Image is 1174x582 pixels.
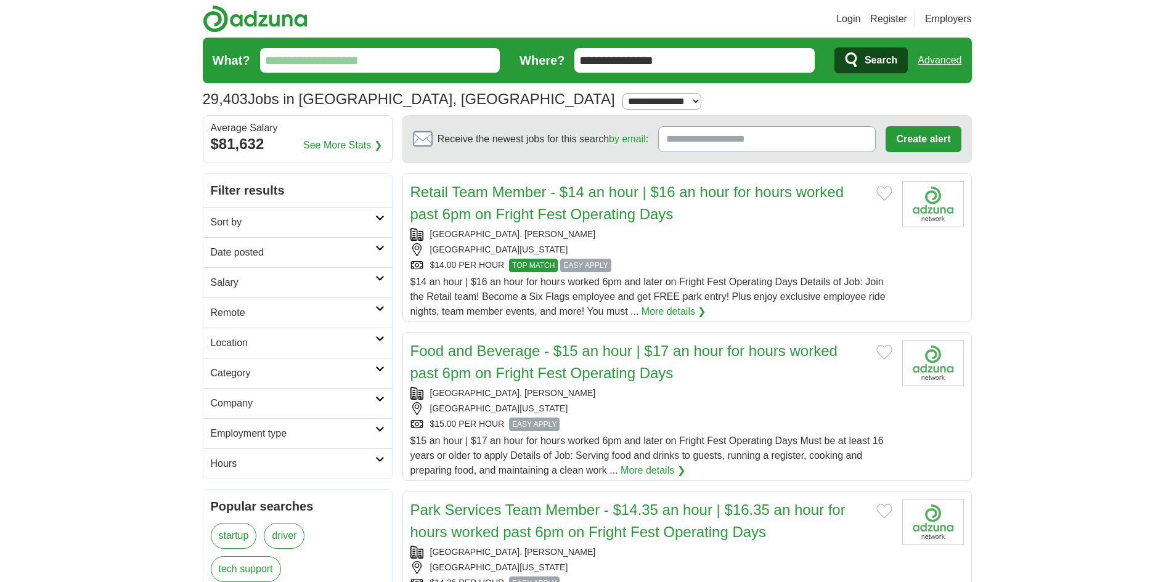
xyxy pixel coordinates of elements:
[410,243,892,256] div: [GEOGRAPHIC_DATA][US_STATE]
[834,47,908,73] button: Search
[410,387,892,400] div: [GEOGRAPHIC_DATA]. [PERSON_NAME]
[876,345,892,360] button: Add to favorite jobs
[918,48,961,73] a: Advanced
[211,523,257,549] a: startup
[211,426,375,441] h2: Employment type
[410,277,886,317] span: $14 an hour | $16 an hour for hours worked 6pm and later on Fright Fest Operating Days Details of...
[211,556,281,582] a: tech support
[203,88,248,110] span: 29,403
[410,342,838,381] a: Food and Beverage - $15 an hour | $17 an hour for hours worked past 6pm on Fright Fest Operating ...
[865,48,897,73] span: Search
[410,402,892,415] div: [GEOGRAPHIC_DATA][US_STATE]
[509,418,560,431] span: EASY APPLY
[438,132,648,147] span: Receive the newest jobs for this search :
[211,456,375,471] h2: Hours
[264,523,304,549] a: driver
[213,51,250,70] label: What?
[203,237,392,267] a: Date posted
[876,504,892,519] button: Add to favorite jobs
[836,12,860,26] a: Login
[203,174,392,207] h2: Filter results
[642,304,706,319] a: More details ❯
[560,259,611,272] span: EASY APPLY
[902,340,964,386] img: Company logo
[211,215,375,230] h2: Sort by
[410,184,844,222] a: Retail Team Member - $14 an hour | $16 an hour for hours worked past 6pm on Fright Fest Operating...
[211,275,375,290] h2: Salary
[211,245,375,260] h2: Date posted
[211,396,375,411] h2: Company
[876,186,892,201] button: Add to favorite jobs
[203,207,392,237] a: Sort by
[902,499,964,545] img: Company logo
[203,91,615,107] h1: Jobs in [GEOGRAPHIC_DATA], [GEOGRAPHIC_DATA]
[203,418,392,448] a: Employment type
[203,328,392,358] a: Location
[203,5,308,33] img: Adzuna logo
[520,51,565,70] label: Where?
[203,297,392,328] a: Remote
[410,546,892,559] div: [GEOGRAPHIC_DATA]. [PERSON_NAME]
[410,435,884,475] span: $15 an hour | $17 an hour for hours worked 6pm and later on Fright Fest Operating Days Must be at...
[410,561,892,574] div: [GEOGRAPHIC_DATA][US_STATE]
[621,463,685,478] a: More details ❯
[410,501,846,540] a: Park Services Team Member - $14.35 an hour | $16.35 an hour for hours worked past 6pm on Fright F...
[211,305,375,320] h2: Remote
[870,12,907,26] a: Register
[509,259,558,272] span: TOP MATCH
[203,448,392,479] a: Hours
[886,126,961,152] button: Create alert
[203,388,392,418] a: Company
[410,418,892,431] div: $15.00 PER HOUR
[211,497,385,515] h2: Popular searches
[211,366,375,381] h2: Category
[211,123,385,133] div: Average Salary
[902,181,964,227] img: Company logo
[203,358,392,388] a: Category
[410,228,892,241] div: [GEOGRAPHIC_DATA]. [PERSON_NAME]
[211,336,375,350] h2: Location
[609,134,646,144] a: by email
[203,267,392,297] a: Salary
[303,138,382,153] a: See More Stats ❯
[925,12,972,26] a: Employers
[410,259,892,272] div: $14.00 PER HOUR
[211,133,385,155] div: $81,632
